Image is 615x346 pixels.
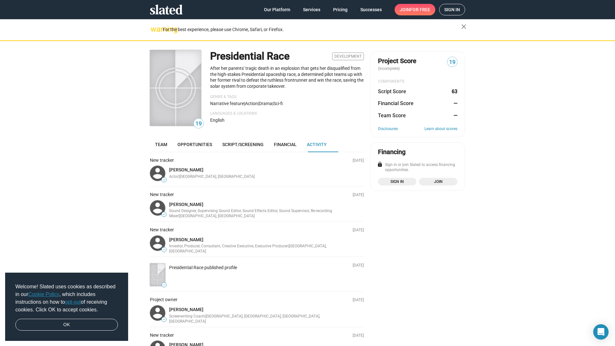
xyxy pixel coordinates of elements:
dt: Script Score [378,88,406,95]
p: [DATE] [353,228,364,233]
a: [PERSON_NAME] [169,167,203,172]
span: — [162,178,166,182]
p: [DATE] [353,158,364,163]
span: Development [332,53,364,60]
a: Script/Screening [217,137,269,152]
a: Activity [302,137,332,152]
span: Our Platform [264,4,290,15]
a: Disclosures [378,127,398,132]
dd: 63 [451,88,457,95]
p: [DATE] [353,333,364,338]
div: New tracker [150,332,337,338]
a: Services [298,4,325,15]
a: Learn about scores [424,127,457,132]
span: English [210,118,225,123]
a: Joinfor free [395,4,435,15]
span: 19 [194,119,203,128]
div: New tracker [150,157,337,163]
a: Opportunities [172,137,217,152]
div: Project owner [150,297,337,303]
dt: Team Score [378,112,406,119]
span: Welcome! Slated uses cookies as described in our , which includes instructions on how to of recei... [15,283,118,314]
div: Sound Designer, Supervising Sound Editor, Sound Effects Editor, Sound Supervisor, Re-recording Mi... [169,209,337,219]
span: | [258,101,259,106]
div: Screenwriting Coach | [GEOGRAPHIC_DATA], [GEOGRAPHIC_DATA], [GEOGRAPHIC_DATA], [GEOGRAPHIC_DATA] [169,314,337,324]
h1: Presidential Race [210,49,290,63]
a: dismiss cookie message [15,319,118,331]
span: Financial [274,142,297,147]
span: Drama [259,101,272,106]
a: Sign in [439,4,465,15]
span: Narrative feature [210,101,244,106]
a: Team [150,137,172,152]
p: [DATE] [353,298,364,303]
span: Successes [360,4,382,15]
a: Pricing [328,4,353,15]
p: Genre & Tags [210,95,364,100]
a: Successes [355,4,387,15]
span: Sign in [444,4,460,15]
a: [PERSON_NAME] [169,237,203,242]
span: Activity [307,142,327,147]
div: Sign in or join Slated to access financing opportunities. [378,162,457,173]
span: Pricing [333,4,348,15]
span: | [244,101,245,106]
span: Project Score [378,57,416,65]
div: Actor | [GEOGRAPHIC_DATA], [GEOGRAPHIC_DATA] [169,174,337,179]
span: 19 [447,58,457,67]
div: Financing [378,148,406,156]
span: — [162,213,166,216]
span: Join [423,178,454,185]
dd: — [451,112,457,119]
p: [DATE] [353,193,364,198]
span: — [162,318,166,321]
span: Sci-fi [273,101,283,106]
span: Opportunities [177,142,212,147]
mat-icon: lock [377,161,383,167]
span: for free [410,4,430,15]
div: cookieconsent [5,273,128,341]
div: For the best experience, please use Chrome, Safari, or Firefox. [163,25,461,34]
p: After her parents' tragic death in an explosion that gets her disqualified from the high-stakes P... [210,65,364,89]
span: Action [245,101,258,106]
span: (incomplete) [378,66,401,71]
div: COMPONENTS [378,79,457,84]
p: Languages & Locations [210,111,364,116]
a: opt-out [65,299,81,305]
p: [DATE] [353,263,364,268]
span: Team [155,142,167,147]
span: — [162,248,166,251]
a: Financial [269,137,302,152]
span: Script/Screening [222,142,264,147]
div: New tracker [150,227,337,233]
a: Cookie Policy [28,292,59,297]
span: | [272,101,273,106]
mat-icon: close [460,23,468,30]
a: [PERSON_NAME] [169,307,203,312]
span: Join [400,4,430,15]
a: [PERSON_NAME] [169,202,203,207]
div: Open Intercom Messenger [593,324,609,340]
div: Investor, Producer, Consultant, Creative Executive, Executive Producer | [GEOGRAPHIC_DATA], [GEOG... [169,244,337,254]
div: Presidential Race published profile [169,265,237,271]
mat-icon: warning [151,25,158,33]
a: Our Platform [259,4,295,15]
div: New tracker [150,192,337,198]
dt: Financial Score [378,100,414,107]
span: Sign in [382,178,413,185]
a: Join [419,178,457,185]
a: Sign in [378,178,416,185]
dd: — [451,100,457,107]
span: — [162,283,166,287]
span: Services [303,4,320,15]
